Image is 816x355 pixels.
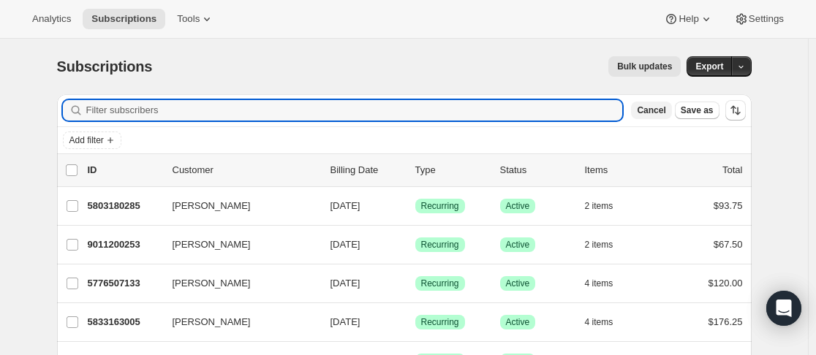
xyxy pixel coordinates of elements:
[631,102,671,119] button: Cancel
[88,237,161,252] p: 9011200253
[681,104,714,116] span: Save as
[506,200,530,212] span: Active
[88,163,161,177] p: ID
[608,56,681,77] button: Bulk updates
[421,239,459,251] span: Recurring
[164,310,310,334] button: [PERSON_NAME]
[585,196,630,216] button: 2 items
[585,234,630,255] button: 2 items
[714,200,743,211] span: $93.75
[679,13,698,25] span: Help
[177,13,200,25] span: Tools
[585,200,613,212] span: 2 items
[506,278,530,289] span: Active
[709,316,743,327] span: $176.25
[88,196,743,216] div: 5803180285[PERSON_NAME][DATE]SuccessRecurringSuccessActive2 items$93.75
[88,315,161,329] p: 5833163005
[695,61,723,72] span: Export
[637,104,665,116] span: Cancel
[57,58,153,75] span: Subscriptions
[585,278,613,289] span: 4 items
[585,163,658,177] div: Items
[617,61,672,72] span: Bulk updates
[330,200,360,211] span: [DATE]
[585,316,613,328] span: 4 items
[655,9,722,29] button: Help
[766,291,801,326] div: Open Intercom Messenger
[164,233,310,256] button: [PERSON_NAME]
[330,239,360,250] span: [DATE]
[69,134,104,146] span: Add filter
[415,163,488,177] div: Type
[91,13,156,25] span: Subscriptions
[687,56,732,77] button: Export
[709,278,743,289] span: $120.00
[421,278,459,289] span: Recurring
[330,163,404,177] p: Billing Date
[86,100,623,121] input: Filter subscribers
[173,163,319,177] p: Customer
[88,163,743,177] div: IDCustomerBilling DateTypeStatusItemsTotal
[500,163,573,177] p: Status
[88,273,743,294] div: 5776507133[PERSON_NAME][DATE]SuccessRecurringSuccessActive4 items$120.00
[330,278,360,289] span: [DATE]
[330,316,360,327] span: [DATE]
[725,100,746,121] button: Sort the results
[173,276,251,291] span: [PERSON_NAME]
[421,200,459,212] span: Recurring
[421,316,459,328] span: Recurring
[88,276,161,291] p: 5776507133
[63,131,121,149] button: Add filter
[164,194,310,218] button: [PERSON_NAME]
[585,273,630,294] button: 4 items
[88,199,161,213] p: 5803180285
[714,239,743,250] span: $67.50
[173,315,251,329] span: [PERSON_NAME]
[88,312,743,332] div: 5833163005[PERSON_NAME][DATE]SuccessRecurringSuccessActive4 items$176.25
[506,239,530,251] span: Active
[88,234,743,255] div: 9011200253[PERSON_NAME][DATE]SuccessRecurringSuccessActive2 items$67.50
[749,13,784,25] span: Settings
[173,199,251,213] span: [PERSON_NAME]
[164,272,310,295] button: [PERSON_NAME]
[585,239,613,251] span: 2 items
[675,102,719,119] button: Save as
[168,9,223,29] button: Tools
[83,9,165,29] button: Subscriptions
[173,237,251,252] span: [PERSON_NAME]
[506,316,530,328] span: Active
[725,9,793,29] button: Settings
[23,9,80,29] button: Analytics
[32,13,71,25] span: Analytics
[585,312,630,332] button: 4 items
[722,163,742,177] p: Total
